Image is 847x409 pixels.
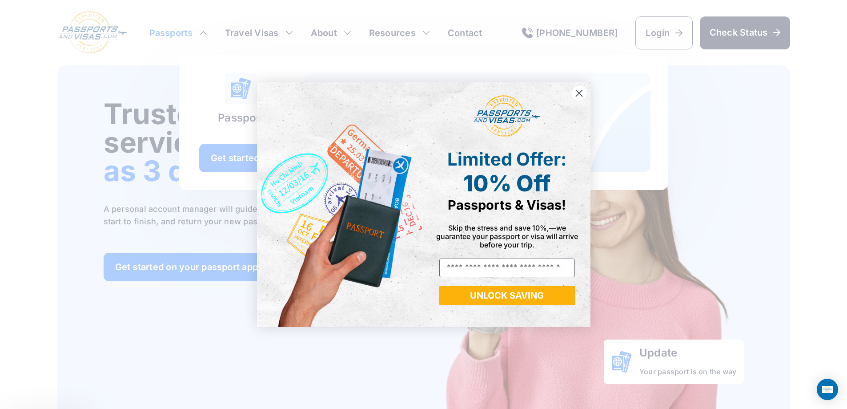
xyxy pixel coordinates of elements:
span: 10% Off [463,170,550,197]
button: UNLOCK SAVING [439,286,575,305]
button: Close dialog [571,85,587,101]
img: passports and visas [474,95,540,137]
span: Passports & Visas! [448,197,566,213]
span: Limited Offer: [447,148,566,170]
div: Open Intercom Messenger [817,379,838,400]
img: de9cda0d-0715-46ca-9a25-073762a91ba7.png [257,82,424,327]
span: Skip the stress and save 10%,—we guarantee your passport or visa will arrive before your trip. [436,223,578,249]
